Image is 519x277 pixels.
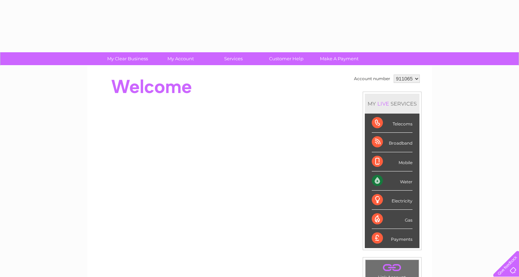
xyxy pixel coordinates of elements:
[372,210,412,229] div: Gas
[205,52,262,65] a: Services
[376,100,391,107] div: LIVE
[352,73,392,85] td: Account number
[365,94,419,114] div: MY SERVICES
[372,191,412,210] div: Electricity
[367,262,417,274] a: .
[372,114,412,133] div: Telecoms
[372,229,412,248] div: Payments
[258,52,315,65] a: Customer Help
[99,52,156,65] a: My Clear Business
[372,133,412,152] div: Broadband
[372,152,412,171] div: Mobile
[372,171,412,191] div: Water
[310,52,368,65] a: Make A Payment
[152,52,209,65] a: My Account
